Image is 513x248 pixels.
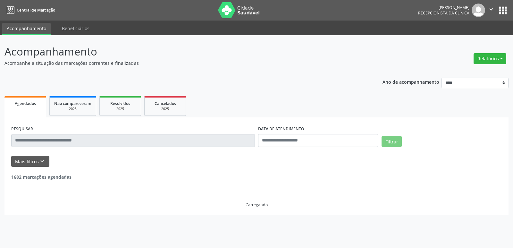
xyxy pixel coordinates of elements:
[474,53,506,64] button: Relatórios
[4,5,55,15] a: Central de Marcação
[104,107,136,111] div: 2025
[11,124,33,134] label: PESQUISAR
[54,101,91,106] span: Não compareceram
[382,136,402,147] button: Filtrar
[418,5,469,10] div: [PERSON_NAME]
[39,158,46,165] i: keyboard_arrow_down
[258,124,304,134] label: DATA DE ATENDIMENTO
[4,60,357,66] p: Acompanhe a situação das marcações correntes e finalizadas
[110,101,130,106] span: Resolvidos
[155,101,176,106] span: Cancelados
[485,4,497,17] button: 
[57,23,94,34] a: Beneficiários
[246,202,268,208] div: Carregando
[11,156,49,167] button: Mais filtroskeyboard_arrow_down
[17,7,55,13] span: Central de Marcação
[497,5,509,16] button: apps
[418,10,469,16] span: Recepcionista da clínica
[54,107,91,111] div: 2025
[11,174,71,180] strong: 1682 marcações agendadas
[15,101,36,106] span: Agendados
[4,44,357,60] p: Acompanhamento
[488,6,495,13] i: 
[472,4,485,17] img: img
[149,107,181,111] div: 2025
[2,23,51,35] a: Acompanhamento
[383,78,439,86] p: Ano de acompanhamento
